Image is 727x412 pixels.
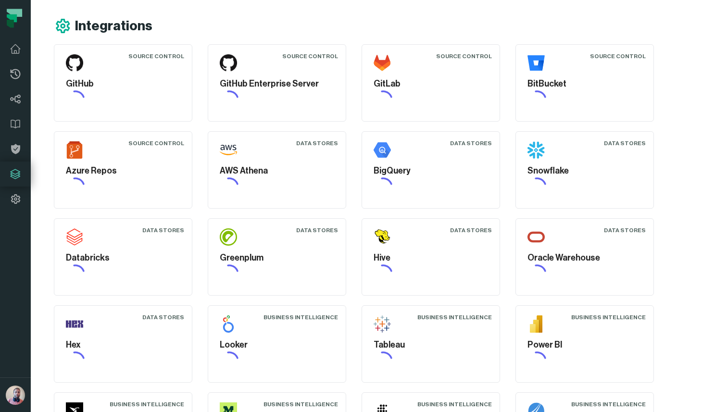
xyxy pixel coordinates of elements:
h5: Azure Repos [66,164,180,177]
img: Power BI [527,315,545,333]
div: Source Control [436,52,492,60]
div: Data Stores [296,226,338,234]
div: Data Stores [450,139,492,147]
div: Business Intelligence [571,400,646,408]
div: Source Control [128,139,184,147]
h5: Tableau [374,338,488,351]
h5: Looker [220,338,334,351]
div: Data Stores [142,226,184,234]
div: Source Control [282,52,338,60]
h5: GitHub Enterprise Server [220,77,334,90]
div: Data Stores [604,139,646,147]
div: Data Stores [604,226,646,234]
h5: Hex [66,338,180,351]
img: Hive [374,228,391,246]
div: Business Intelligence [571,313,646,321]
h5: Snowflake [527,164,642,177]
h5: Greenplum [220,251,334,264]
img: Snowflake [527,141,545,159]
div: Data Stores [296,139,338,147]
h5: GitLab [374,77,488,90]
h5: BigQuery [374,164,488,177]
h5: Oracle Warehouse [527,251,642,264]
div: Source Control [590,52,646,60]
img: AWS Athena [220,141,237,159]
img: GitHub Enterprise Server [220,54,237,72]
div: Business Intelligence [263,313,338,321]
h5: Hive [374,251,488,264]
img: BitBucket [527,54,545,72]
div: Business Intelligence [263,400,338,408]
img: avatar of Idan Shabi [6,386,25,405]
div: Data Stores [450,226,492,234]
h5: BitBucket [527,77,642,90]
img: BigQuery [374,141,391,159]
div: Source Control [128,52,184,60]
img: GitLab [374,54,391,72]
div: Business Intelligence [417,313,492,321]
div: Data Stores [142,313,184,321]
h5: GitHub [66,77,180,90]
div: Business Intelligence [417,400,492,408]
img: Azure Repos [66,141,83,159]
h1: Integrations [75,18,152,35]
img: Hex [66,315,83,333]
h5: AWS Athena [220,164,334,177]
h5: Databricks [66,251,180,264]
h5: Power BI [527,338,642,351]
img: Looker [220,315,237,333]
img: Databricks [66,228,83,246]
img: Greenplum [220,228,237,246]
img: Tableau [374,315,391,333]
img: GitHub [66,54,83,72]
div: Business Intelligence [110,400,184,408]
img: Oracle Warehouse [527,228,545,246]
